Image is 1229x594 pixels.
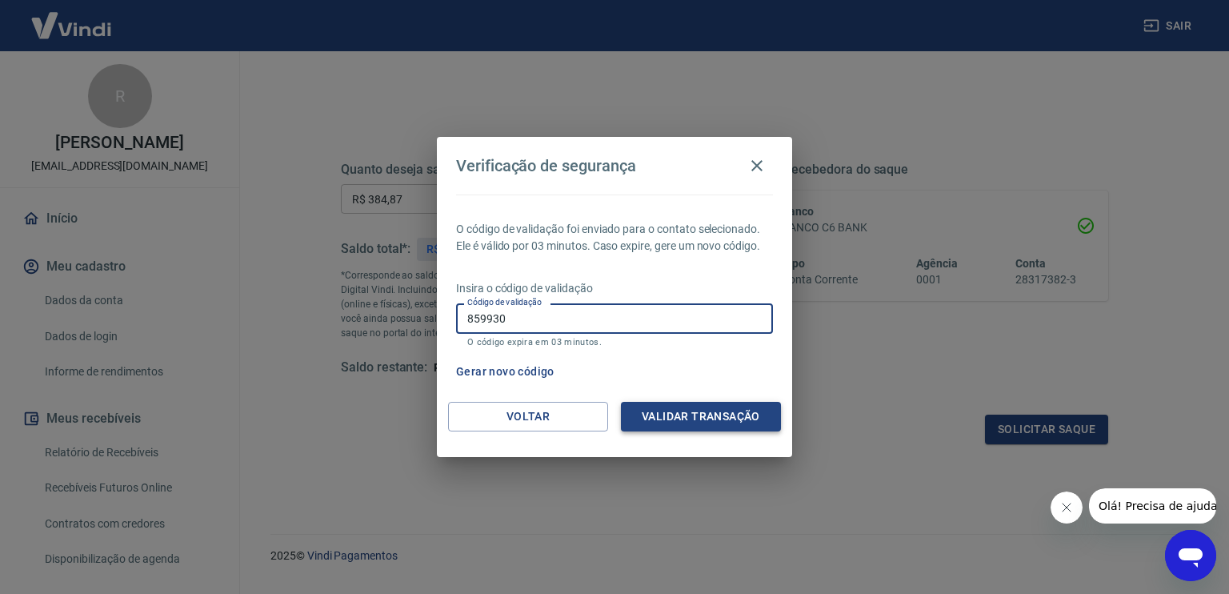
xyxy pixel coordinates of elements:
iframe: Botão para abrir a janela de mensagens [1165,530,1216,581]
button: Voltar [448,402,608,431]
p: Insira o código de validação [456,280,773,297]
iframe: Mensagem da empresa [1089,488,1216,524]
iframe: Fechar mensagem [1051,492,1083,524]
p: O código expira em 03 minutos. [467,337,762,347]
span: Olá! Precisa de ajuda? [10,11,134,24]
button: Gerar novo código [450,357,561,387]
label: Código de validação [467,296,542,308]
button: Validar transação [621,402,781,431]
h4: Verificação de segurança [456,156,636,175]
p: O código de validação foi enviado para o contato selecionado. Ele é válido por 03 minutos. Caso e... [456,221,773,255]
